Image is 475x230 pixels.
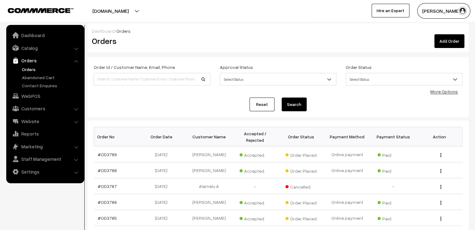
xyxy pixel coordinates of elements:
[440,169,441,173] img: Menu
[98,184,117,189] a: #OD3787
[346,74,462,85] span: Select Status
[430,89,458,94] a: More Options
[346,73,463,85] span: Select Status
[8,116,82,127] a: Website
[8,55,82,66] a: Orders
[8,128,82,139] a: Reports
[140,210,186,226] td: [DATE]
[140,194,186,210] td: [DATE]
[20,66,82,73] a: Orders
[186,210,232,226] td: [PERSON_NAME]
[98,215,117,221] a: #OD3785
[440,185,441,189] img: Menu
[71,3,151,19] button: [DOMAIN_NAME]
[8,153,82,165] a: Staff Management
[140,127,186,146] th: Order Date
[8,30,82,41] a: Dashboard
[285,150,317,158] span: Order Placed
[220,73,337,85] span: Select Status
[346,64,372,70] label: Order Status
[240,150,271,158] span: Accepted
[8,42,82,54] a: Catalog
[186,194,232,210] td: [PERSON_NAME]
[285,198,317,206] span: Order Placed
[285,182,317,190] span: Cancelled
[8,166,82,177] a: Settings
[240,198,271,206] span: Accepted
[250,98,275,111] a: Reset
[324,210,370,226] td: Online payment
[278,127,324,146] th: Order Status
[378,150,409,158] span: Paid
[232,178,278,194] td: -
[378,214,409,222] span: Paid
[8,90,82,102] a: WebPOS
[8,141,82,152] a: Marketing
[186,162,232,178] td: [PERSON_NAME]
[434,34,464,48] a: Add Order
[285,166,317,174] span: Order Placed
[94,64,175,70] label: Order Id / Customer Name, Email, Phone
[378,198,409,206] span: Paid
[186,127,232,146] th: Customer Name
[378,166,409,174] span: Paid
[440,217,441,221] img: Menu
[116,28,131,34] span: Orders
[440,153,441,157] img: Menu
[20,82,82,89] a: Contact Enquires
[285,214,317,222] span: Order Placed
[92,28,464,34] div: /
[94,73,210,85] input: Order Id / Customer Name / Customer Email / Customer Phone
[324,146,370,162] td: Online payment
[98,152,117,157] a: #OD3789
[98,199,117,205] a: #OD3786
[372,4,409,17] a: Hire an Expert
[140,162,186,178] td: [DATE]
[8,103,82,114] a: Customers
[232,127,278,146] th: Accepted / Rejected
[98,168,117,173] a: #OD3788
[458,6,467,16] img: user
[440,201,441,205] img: Menu
[92,28,115,34] a: Dashboard
[186,178,232,194] td: Alamelu A
[416,127,463,146] th: Action
[370,178,417,194] td: -
[186,146,232,162] td: [PERSON_NAME]
[220,74,336,85] span: Select Status
[8,8,73,13] img: COMMMERCE
[20,74,82,81] a: Abandoned Cart
[140,178,186,194] td: [DATE]
[324,127,370,146] th: Payment Method
[324,162,370,178] td: Online payment
[92,36,210,46] h2: Orders
[240,214,271,222] span: Accepted
[370,127,417,146] th: Payment Status
[140,146,186,162] td: [DATE]
[417,3,470,19] button: [PERSON_NAME]
[324,194,370,210] td: Online payment
[94,127,140,146] th: Order No
[240,166,271,174] span: Accepted
[282,98,307,111] button: Search
[220,64,253,70] label: Approval Status
[8,6,62,14] a: COMMMERCE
